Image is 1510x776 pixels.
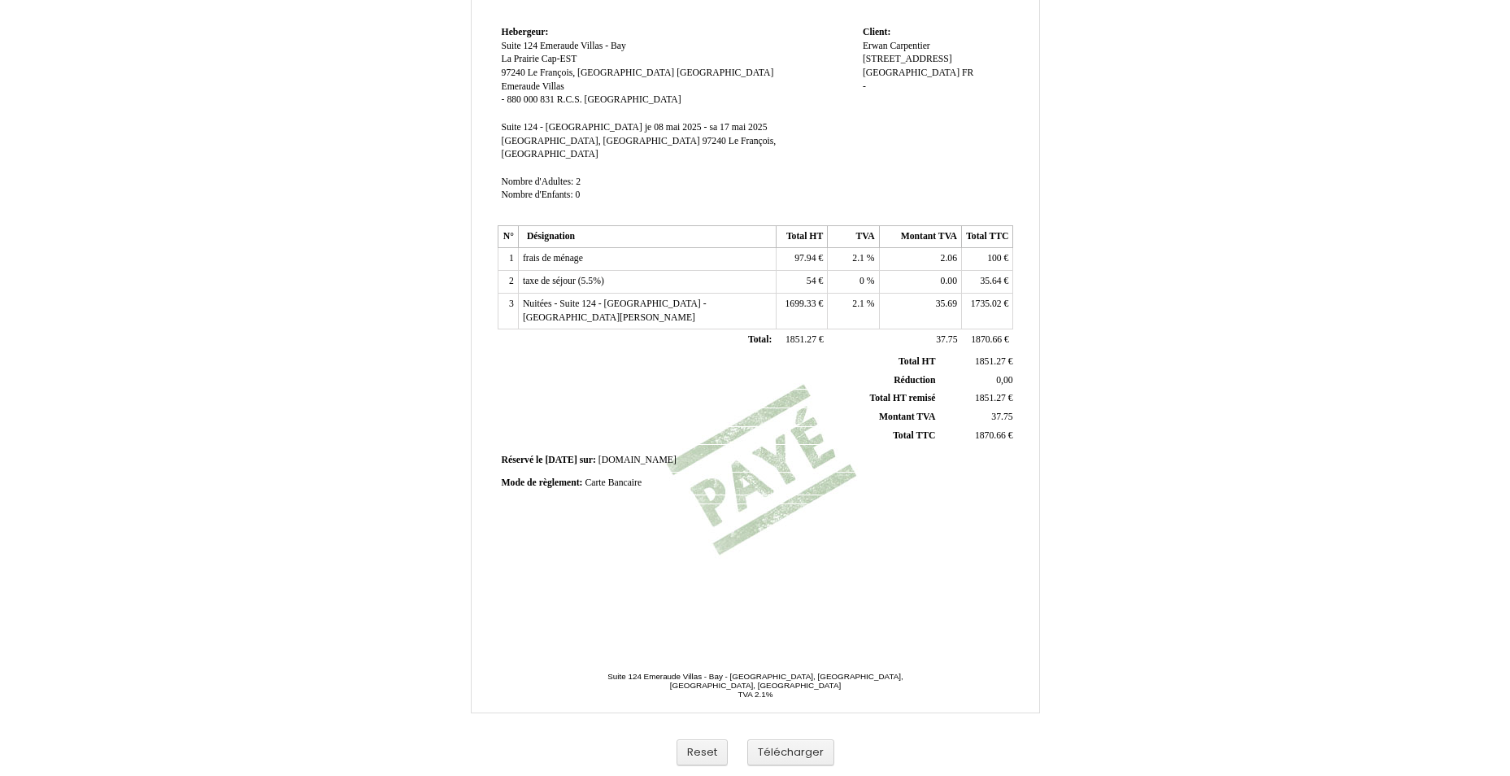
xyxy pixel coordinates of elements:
td: € [776,329,827,352]
span: Total: [748,334,772,345]
td: € [938,426,1016,445]
button: Télécharger [747,739,834,766]
span: Nuitées - Suite 124 - [GEOGRAPHIC_DATA] - [GEOGRAPHIC_DATA][PERSON_NAME] [523,299,707,323]
th: N° [498,225,518,248]
span: Total HT remisé [869,393,935,403]
span: sur: [580,455,596,465]
span: Suite 124 - [GEOGRAPHIC_DATA] [502,122,642,133]
span: 37.75 [936,334,957,345]
span: 1870.66 [975,430,1006,441]
th: Total TTC [962,225,1013,248]
span: Suite 124 Emeraude Villas - Bay [502,41,626,51]
span: Nombre d'Enfants: [502,190,573,200]
span: Erwan [863,41,888,51]
td: 2 [498,271,518,294]
span: [GEOGRAPHIC_DATA], [GEOGRAPHIC_DATA] [502,136,700,146]
td: € [938,390,1016,408]
span: Réservé le [502,455,543,465]
td: € [962,329,1013,352]
span: 1870.66 [971,334,1002,345]
span: Nombre d'Adultes: [502,177,574,187]
span: Le François, [GEOGRAPHIC_DATA] [528,68,675,78]
span: 2.06 [941,253,957,264]
td: € [776,293,827,329]
span: Carpentier [890,41,929,51]
span: 54 [807,276,816,286]
td: % [828,293,879,329]
button: Reset [677,739,728,766]
span: [STREET_ADDRESS] [863,54,952,64]
span: 97240 [703,136,726,146]
span: 1851.27 [975,393,1006,403]
span: FR [962,68,973,78]
td: % [828,248,879,271]
td: 1 [498,248,518,271]
span: 1699.33 [785,299,816,309]
span: [GEOGRAPHIC_DATA] [677,68,773,78]
span: 2.1 [852,299,864,309]
span: Mode de règlement: [502,477,583,488]
span: 0 [859,276,864,286]
span: 2.1 [852,253,864,264]
span: Total TTC [893,430,935,441]
th: Total HT [776,225,827,248]
td: € [962,248,1013,271]
span: 35.64 [980,276,1001,286]
span: 0 [576,190,581,200]
span: 0.00 [941,276,957,286]
span: Villas [542,81,564,92]
td: % [828,271,879,294]
span: frais de ménage [523,253,583,264]
td: € [776,248,827,271]
span: Client: [863,27,890,37]
td: € [962,293,1013,329]
span: 1851.27 [785,334,816,345]
span: 0,00 [996,375,1012,386]
span: TVA 2.1% [738,690,772,699]
span: 97.94 [794,253,816,264]
span: Total HT [899,356,935,367]
span: Réduction [894,375,935,386]
span: 1851.27 [975,356,1006,367]
th: Désignation [518,225,776,248]
span: La Prairie Cap-EST [502,54,577,64]
span: 880 000 831 R.C.S. [GEOGRAPHIC_DATA] [507,94,681,105]
span: [DATE] [545,455,577,465]
span: taxe de séjour (5.5%) [523,276,604,286]
span: - [863,81,866,92]
span: 97240 [502,68,525,78]
span: 35.69 [936,299,957,309]
span: 1735.02 [971,299,1002,309]
td: 3 [498,293,518,329]
span: Carte Bancaire [585,477,642,488]
span: Suite 124 Emeraude Villas - Bay - [GEOGRAPHIC_DATA], [GEOGRAPHIC_DATA], [GEOGRAPHIC_DATA], [GEOGR... [607,672,903,690]
th: Montant TVA [879,225,961,248]
span: 2 [576,177,581,187]
th: TVA [828,225,879,248]
span: je 08 mai 2025 - sa 17 mai 2025 [645,122,768,133]
span: Emeraude [502,81,540,92]
span: 37.75 [991,412,1012,422]
td: € [938,353,1016,371]
span: [GEOGRAPHIC_DATA] [863,68,960,78]
span: Hebergeur: [502,27,549,37]
span: 100 [987,253,1002,264]
td: € [962,271,1013,294]
span: [DOMAIN_NAME] [598,455,677,465]
span: - [502,94,505,105]
span: Montant TVA [879,412,935,422]
td: € [776,271,827,294]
